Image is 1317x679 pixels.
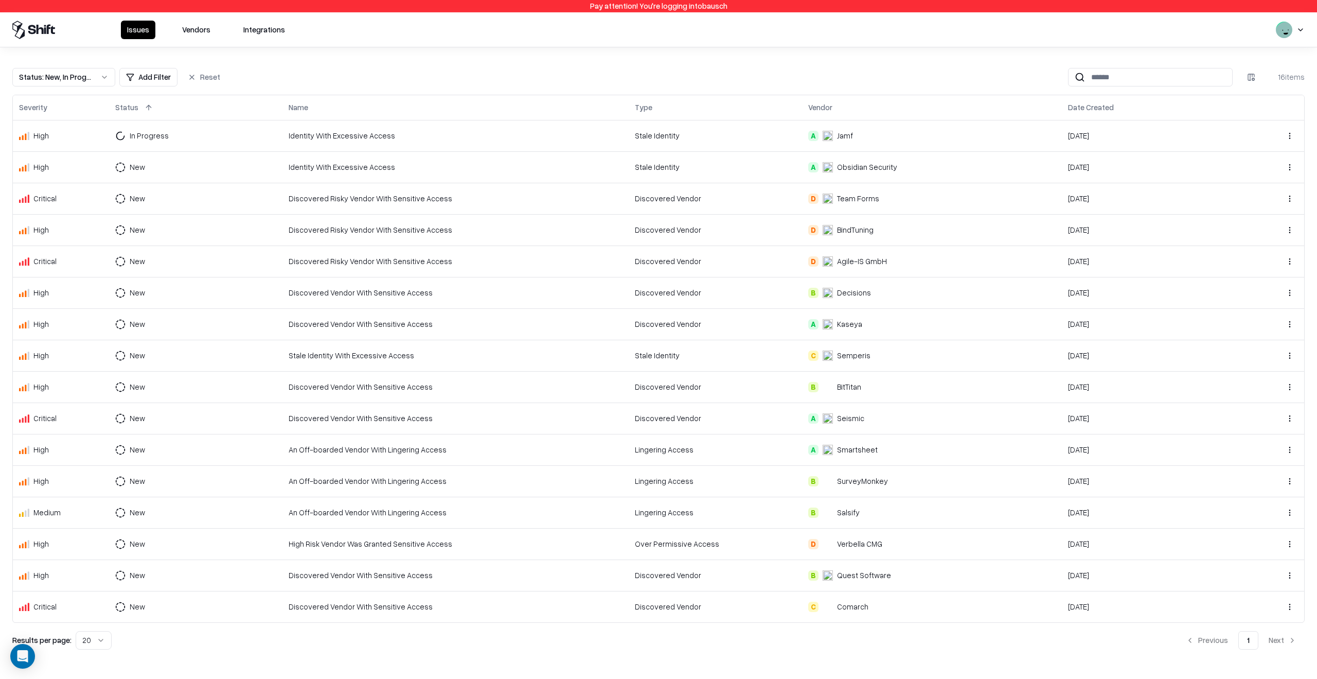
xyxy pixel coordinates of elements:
div: [DATE] [1068,193,1229,204]
img: Team Forms [823,194,833,204]
img: Jamf [823,131,833,141]
div: Stale Identity [635,350,796,361]
div: [DATE] [1068,538,1229,549]
div: Critical [33,256,57,267]
div: B [808,382,818,392]
div: C [808,602,818,612]
div: [DATE] [1068,507,1229,518]
div: New [130,162,145,172]
div: Name [289,102,308,113]
div: New [130,350,145,361]
button: New [115,566,164,585]
div: Jamf [837,130,853,141]
img: BindTuning [823,225,833,235]
div: Type [635,102,652,113]
img: Decisions [823,288,833,298]
div: BitTitan [837,381,861,392]
div: SurveyMonkey [837,476,888,486]
div: [DATE] [1068,444,1229,455]
div: High [33,444,49,455]
div: Discovered Risky Vendor With Sensitive Access [289,224,622,235]
div: Status : New, In Progress [19,72,92,82]
div: Discovered Vendor [635,413,796,424]
div: [DATE] [1068,476,1229,486]
div: Comarch [837,601,868,612]
div: Discovered Vendor [635,193,796,204]
nav: pagination [1178,631,1305,650]
div: Discovered Vendor [635,319,796,329]
div: Discovered Vendor With Sensitive Access [289,319,622,329]
div: [DATE] [1068,287,1229,298]
div: BindTuning [837,224,874,235]
div: High [33,287,49,298]
div: An Off-boarded Vendor With Lingering Access [289,444,622,455]
div: New [130,570,145,581]
div: B [808,508,818,518]
div: High Risk Vendor Was Granted Sensitive Access [289,538,622,549]
div: High [33,162,49,172]
img: Quest Software [823,570,833,581]
div: High [33,319,49,329]
div: B [808,476,818,486]
div: Vendor [808,102,832,113]
div: A [808,319,818,329]
div: D [808,539,818,549]
div: New [130,256,145,267]
div: New [130,507,145,518]
div: [DATE] [1068,381,1229,392]
div: Discovered Vendor [635,287,796,298]
div: A [808,162,818,172]
div: Discovered Vendor With Sensitive Access [289,381,622,392]
button: 1 [1238,631,1258,650]
div: Identity With Excessive Access [289,130,622,141]
button: In Progress [115,127,187,145]
button: New [115,158,164,177]
div: Smartsheet [837,444,878,455]
div: Discovered Vendor [635,224,796,235]
div: Critical [33,601,57,612]
img: Semperis [823,351,833,361]
div: Status [115,102,138,113]
div: D [808,225,818,235]
div: New [130,193,145,204]
img: Kaseya [823,319,833,329]
div: High [33,381,49,392]
button: New [115,284,164,302]
div: [DATE] [1068,162,1229,172]
div: New [130,224,145,235]
div: A [808,413,818,424]
div: Discovered Vendor [635,381,796,392]
button: New [115,346,164,365]
div: Critical [33,193,57,204]
img: Agile-IS GmbH [823,256,833,267]
div: Severity [19,102,47,113]
button: New [115,252,164,271]
div: [DATE] [1068,319,1229,329]
div: [DATE] [1068,570,1229,581]
div: Lingering Access [635,507,796,518]
div: High [33,130,49,141]
img: Obsidian Security [823,162,833,172]
div: Decisions [837,287,871,298]
div: Lingering Access [635,476,796,486]
button: Add Filter [119,68,177,86]
button: New [115,441,164,459]
img: Salsify [823,508,833,518]
div: Discovered Vendor [635,256,796,267]
div: Discovered Vendor [635,601,796,612]
div: High [33,476,49,486]
div: Discovered Risky Vendor With Sensitive Access [289,256,622,267]
img: Verbella CMG [823,539,833,549]
div: High [33,570,49,581]
div: Discovered Vendor With Sensitive Access [289,287,622,298]
div: Open Intercom Messenger [10,644,35,669]
div: [DATE] [1068,224,1229,235]
div: Discovered Vendor [635,570,796,581]
div: [DATE] [1068,350,1229,361]
div: New [130,413,145,424]
button: New [115,409,164,428]
div: New [130,476,145,486]
button: New [115,315,164,334]
div: Obsidian Security [837,162,897,172]
div: An Off-boarded Vendor With Lingering Access [289,507,622,518]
